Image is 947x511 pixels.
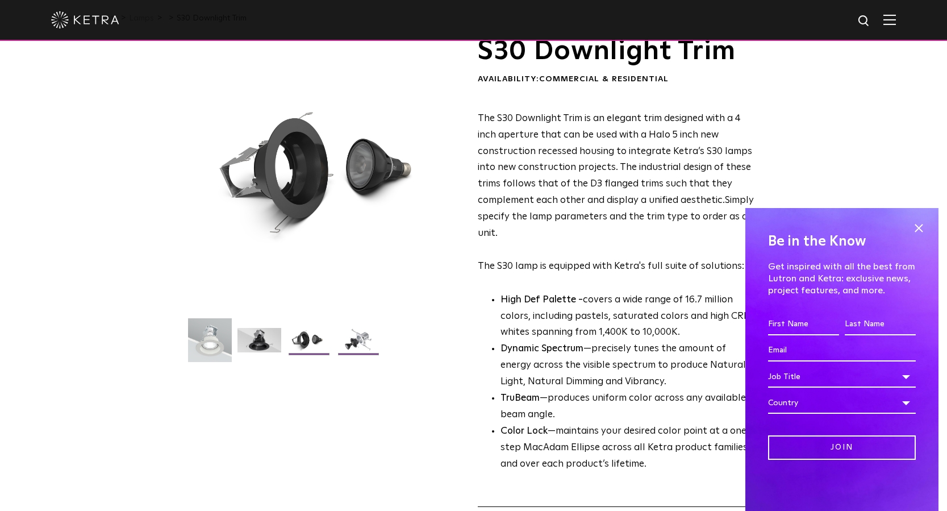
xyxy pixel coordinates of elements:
img: Hamburger%20Nav.svg [883,14,896,25]
li: —maintains your desired color point at a one step MacAdam Ellipse across all Ketra product famili... [500,423,754,473]
span: The S30 Downlight Trim is an elegant trim designed with a 4 inch aperture that can be used with a... [478,114,752,205]
input: Join [768,435,916,460]
li: —precisely tunes the amount of energy across the visible spectrum to produce Natural Light, Natur... [500,341,754,390]
p: Get inspired with all the best from Lutron and Ketra: exclusive news, project features, and more. [768,261,916,296]
div: Availability: [478,74,754,85]
h4: Be in the Know [768,231,916,252]
input: Last Name [845,314,916,335]
span: Simply specify the lamp parameters and the trim type to order as a unit.​ [478,196,754,238]
h1: S30 Downlight Trim [478,37,754,65]
div: Country [768,392,916,414]
strong: High Def Palette - [500,295,583,305]
li: —produces uniform color across any available beam angle. [500,390,754,423]
img: S30 Halo Downlight_Exploded_Black [336,328,380,361]
p: covers a wide range of 16.7 million colors, including pastels, saturated colors and high CRI whit... [500,292,754,342]
input: Email [768,340,916,362]
strong: Dynamic Spectrum [500,344,583,354]
img: search icon [857,14,871,28]
img: ketra-logo-2019-white [51,11,119,28]
span: Commercial & Residential [539,75,669,83]
img: S30 Halo Downlight_Table Top_Black [287,328,331,361]
p: The S30 lamp is equipped with Ketra's full suite of solutions: [478,111,754,275]
img: S30 Halo Downlight_Hero_Black_Gradient [237,328,281,361]
strong: Color Lock [500,426,548,436]
img: S30-DownlightTrim-2021-Web-Square [188,318,232,371]
input: First Name [768,314,839,335]
strong: TruBeam [500,393,540,403]
div: Job Title [768,366,916,388]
